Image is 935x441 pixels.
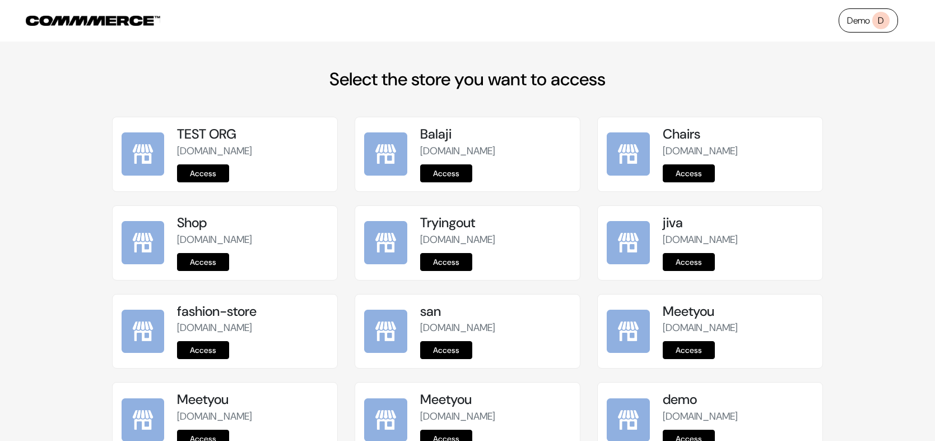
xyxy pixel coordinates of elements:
[420,341,472,359] a: Access
[364,132,407,176] img: Balaji
[663,320,813,336] p: [DOMAIN_NAME]
[420,144,571,159] p: [DOMAIN_NAME]
[420,253,472,271] a: Access
[839,8,898,33] a: DemoD
[122,132,165,176] img: TEST ORG
[607,221,650,264] img: jiva
[177,232,328,247] p: [DOMAIN_NAME]
[420,304,571,320] h5: san
[663,253,715,271] a: Access
[122,221,165,264] img: Shop
[663,126,813,143] h5: Chairs
[420,392,571,408] h5: Meetyou
[364,310,407,353] img: san
[177,392,328,408] h5: Meetyou
[122,310,165,353] img: fashion-store
[663,232,813,247] p: [DOMAIN_NAME]
[607,132,650,176] img: Chairs
[177,164,229,182] a: Access
[177,409,328,424] p: [DOMAIN_NAME]
[364,221,407,264] img: Tryingout
[177,304,328,320] h5: fashion-store
[420,215,571,231] h5: Tryingout
[663,392,813,408] h5: demo
[420,409,571,424] p: [DOMAIN_NAME]
[420,232,571,247] p: [DOMAIN_NAME]
[663,304,813,320] h5: Meetyou
[663,409,813,424] p: [DOMAIN_NAME]
[420,320,571,336] p: [DOMAIN_NAME]
[663,341,715,359] a: Access
[177,341,229,359] a: Access
[177,320,328,336] p: [DOMAIN_NAME]
[663,144,813,159] p: [DOMAIN_NAME]
[112,68,824,90] h2: Select the store you want to access
[420,126,571,143] h5: Balaji
[177,144,328,159] p: [DOMAIN_NAME]
[177,126,328,143] h5: TEST ORG
[607,310,650,353] img: Meetyou
[177,215,328,231] h5: Shop
[663,215,813,231] h5: jiva
[663,164,715,182] a: Access
[872,12,890,29] span: D
[26,16,160,26] img: COMMMERCE
[420,164,472,182] a: Access
[177,253,229,271] a: Access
